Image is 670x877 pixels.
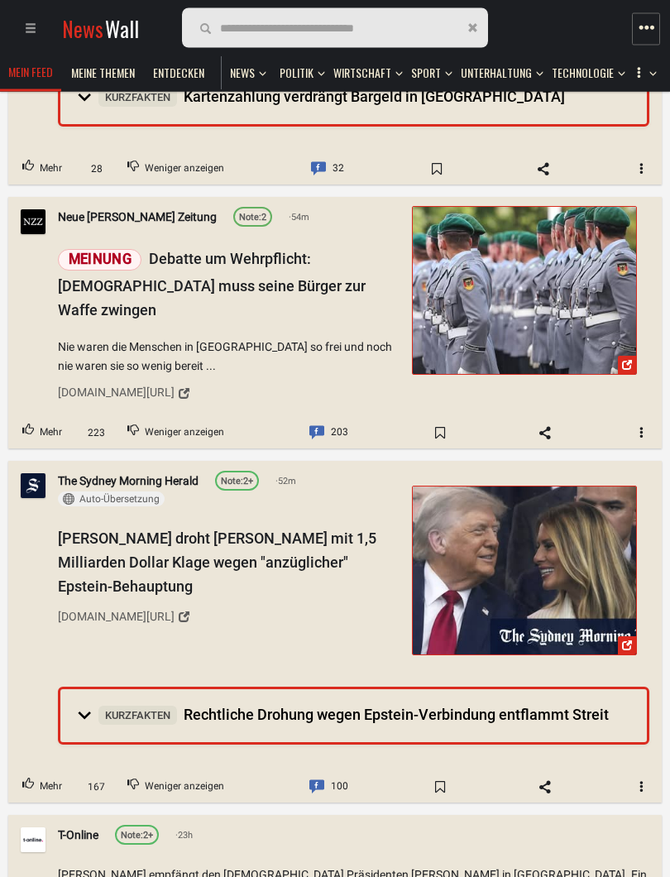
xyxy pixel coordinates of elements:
span: Bookmark [416,420,464,447]
button: Upvote [8,154,76,185]
a: T-Online [58,827,98,845]
span: Technologie [552,65,614,80]
div: 2 [239,212,266,227]
span: Bookmark [416,774,464,801]
span: Share [521,420,569,447]
span: News [62,13,103,44]
summary: KurzfaktenKartenzahlung verdrängt Bargeld in [GEOGRAPHIC_DATA] [60,72,647,125]
span: Debatte um Wehrpflicht: [DEMOGRAPHIC_DATA] muss seine Bürger zur Waffe zwingen [58,251,366,319]
div: 2+ [221,475,253,490]
a: Debatte um Wehrpflicht: Deutschland muss seine Bürger zur Waffe zwingen [412,207,637,376]
button: Sport [403,50,452,89]
span: 52m [275,475,296,490]
img: Profilbild von Neue Zürcher Zeitung [21,210,45,235]
span: Meine Themen [71,65,135,80]
span: 167 [82,780,111,796]
span: 203 [331,423,348,444]
span: Wall [105,13,139,44]
a: Note:2+ [215,472,259,491]
button: Upvote [8,418,76,449]
span: 54m [289,211,309,226]
span: Mehr [40,159,62,180]
span: Unterhaltung [461,65,532,80]
span: Kartenzahlung verdrängt Bargeld in [GEOGRAPHIC_DATA] [98,89,565,106]
a: Technologie [543,57,622,89]
button: Unterhaltung [452,50,543,89]
span: News [230,65,255,80]
span: Sport [411,65,441,80]
span: Wirtschaft [333,65,391,80]
a: [DOMAIN_NAME][URL] [58,380,400,408]
a: [DOMAIN_NAME][URL] [58,604,400,632]
button: Technologie [543,50,625,89]
span: Mehr [40,777,62,798]
span: Mehr [40,423,62,444]
span: Weniger anzeigen [145,159,224,180]
a: Comment [297,154,358,185]
a: Comment [295,418,362,449]
span: Rechtliche Drohung wegen Epstein-Verbindung entflammt Streit [98,707,609,724]
div: 2+ [121,829,153,844]
span: Share [521,774,569,801]
span: 28 [82,162,111,178]
span: 100 [331,777,348,798]
span: Note: [239,213,261,224]
img: Profilbild von T-Online [21,828,45,853]
button: Politik [271,50,325,89]
span: Kurzfakten [98,707,177,726]
h1: Mein Feed [8,65,53,78]
span: Note: [221,477,243,487]
a: Wirtschaft [325,57,400,89]
a: Note:2+ [115,826,159,846]
span: Weniger anzeigen [145,423,224,444]
a: Comment [295,772,362,803]
button: Auto-Übersetzung [58,492,165,507]
button: Wirtschaft [325,50,403,89]
span: Nie waren die Menschen in [GEOGRAPHIC_DATA] so frei und noch nie waren sie so wenig bereit ... [58,339,400,376]
span: 223 [82,426,111,442]
a: The Sydney Morning Herald [58,472,199,491]
img: Debatte um Wehrpflicht: Deutschland muss seine Bürger zur Waffe zwingen [413,208,636,375]
a: Melania Trump droht Hunter Biden mit 1,5 Milliarden Dollar Klage wegen ... [412,486,637,655]
img: Melania Trump droht Hunter Biden mit 1,5 Milliarden Dollar Klage wegen ... [413,487,636,654]
button: Upvote [8,772,76,803]
a: News [222,57,263,89]
span: Bookmark [413,156,461,183]
span: Politik [280,65,313,80]
button: Downvote [113,772,238,803]
a: Neue [PERSON_NAME] Zeitung [58,208,217,227]
button: Downvote [113,154,238,185]
a: Note:2 [233,208,272,228]
summary: KurzfaktenRechtliche Drohung wegen Epstein-Verbindung entflammt Streit [60,690,647,743]
a: Sport [403,57,449,89]
span: Share [519,156,567,183]
div: [DOMAIN_NAME][URL] [58,384,175,402]
button: News [222,50,271,89]
span: 23h [175,829,193,844]
button: Downvote [113,418,238,449]
span: Weniger anzeigen [145,777,224,798]
div: [DOMAIN_NAME][URL] [58,608,175,626]
a: NewsWall [62,13,139,44]
span: [PERSON_NAME] droht [PERSON_NAME] mit 1,5 Milliarden Dollar Klage wegen "anzüglicher" Epstein-Beh... [58,530,376,596]
span: Meinung [58,250,141,271]
span: Note: [121,831,143,841]
span: Kurzfakten [98,89,177,108]
span: 32 [333,159,344,180]
img: Profilbild von The Sydney Morning Herald [21,474,45,499]
a: Unterhaltung [452,57,540,89]
span: Entdecken [153,65,204,80]
a: Politik [271,57,322,89]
